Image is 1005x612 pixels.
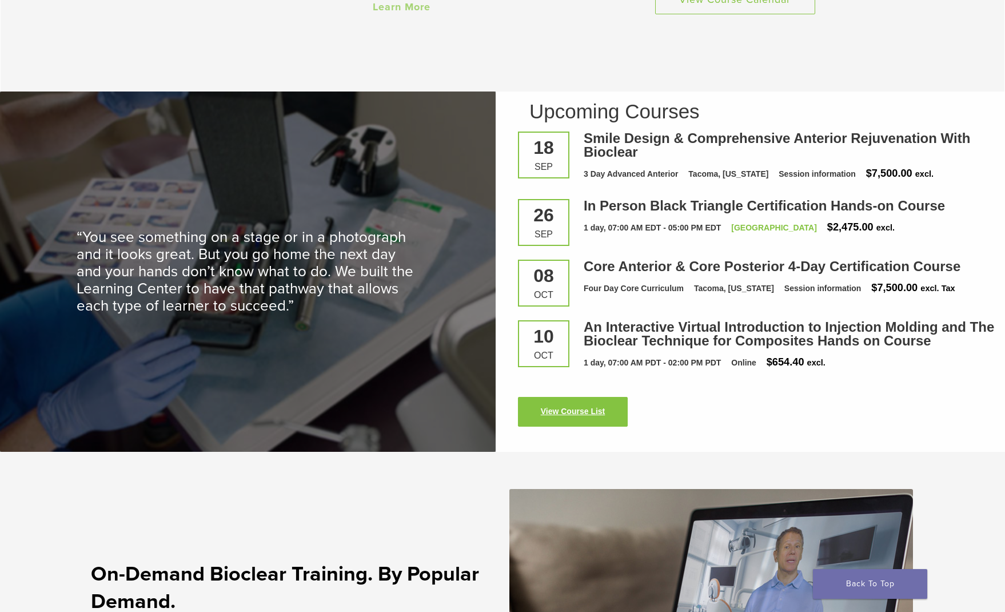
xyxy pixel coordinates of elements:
[528,206,560,224] div: 26
[584,168,678,180] div: 3 Day Advanced Anterior
[813,569,927,599] a: Back To Top
[784,283,862,295] div: Session information
[528,230,560,239] div: Sep
[77,229,420,315] p: “You see something on a stage or in a photograph and it looks great. But you go home the next day...
[731,357,756,369] div: Online
[688,168,768,180] div: Tacoma, [US_STATE]
[694,283,774,295] div: Tacoma, [US_STATE]
[866,168,912,179] span: $7,500.00
[518,397,628,427] a: View Course List
[584,319,994,348] a: An Interactive Virtual Introduction to Injection Molding and The Bioclear Technique for Composite...
[915,169,934,178] span: excl.
[528,162,560,172] div: Sep
[920,284,955,293] span: excl. Tax
[528,267,560,285] div: 08
[871,282,918,293] span: $7,500.00
[528,138,560,157] div: 18
[373,1,430,13] a: Learn More
[528,327,560,345] div: 10
[767,356,804,368] span: $654.40
[827,221,874,233] span: $2,475.00
[779,168,856,180] div: Session information
[584,357,721,369] div: 1 day, 07:00 AM PDT - 02:00 PM PDT
[731,223,817,232] a: [GEOGRAPHIC_DATA]
[807,358,825,367] span: excl.
[584,198,945,213] a: In Person Black Triangle Certification Hands-on Course
[584,130,970,160] a: Smile Design & Comprehensive Anterior Rejuvenation With Bioclear
[584,222,721,234] div: 1 day, 07:00 AM EDT - 05:00 PM EDT
[528,351,560,360] div: Oct
[584,283,684,295] div: Four Day Core Curriculum
[584,259,960,274] a: Core Anterior & Core Posterior 4-Day Certification Course
[528,291,560,300] div: Oct
[529,101,985,121] h2: Upcoming Courses
[876,223,895,232] span: excl.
